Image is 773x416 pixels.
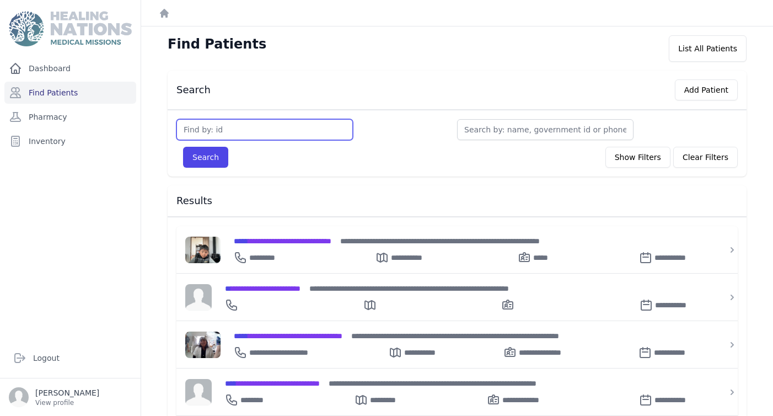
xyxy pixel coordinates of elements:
button: Add Patient [675,79,738,100]
a: [PERSON_NAME] View profile [9,387,132,407]
button: Clear Filters [673,147,738,168]
a: Find Patients [4,82,136,104]
img: person-242608b1a05df3501eefc295dc1bc67a.jpg [185,379,212,406]
a: Dashboard [4,57,136,79]
a: Logout [9,347,132,369]
button: Show Filters [605,147,670,168]
p: [PERSON_NAME] [35,387,99,398]
input: Search by: name, government id or phone [457,119,634,140]
button: Search [183,147,228,168]
a: Pharmacy [4,106,136,128]
img: person-242608b1a05df3501eefc295dc1bc67a.jpg [185,284,212,311]
h1: Find Patients [168,35,266,53]
img: FAAqEe7knLAAAAJXRFWHRkYXRlOmNyZWF0ZQAyMDI1LTA2LTIxVDE3OjA2OjQ1KzAwOjAwm40tQwAAACV0RVh0ZGF0ZTptb2R... [185,237,221,263]
h3: Search [176,83,211,97]
img: dEOdAwAAACV0RVh0ZGF0ZTpjcmVhdGUAMjAyMy0xMi0xOVQxOTo1NTowNiswMDowMJDeijoAAAAldEVYdGRhdGU6bW9kaWZ5A... [185,332,221,358]
input: Find by: id [176,119,353,140]
h3: Results [176,194,738,207]
a: Inventory [4,130,136,152]
div: List All Patients [669,35,747,62]
img: Medical Missions EMR [9,11,131,46]
p: View profile [35,398,99,407]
